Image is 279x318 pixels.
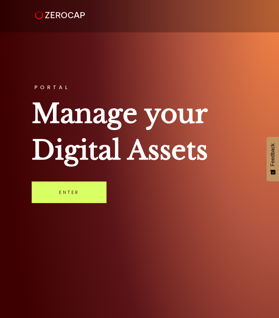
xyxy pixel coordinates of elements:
[32,85,247,90] h3: PORTAL
[32,182,107,203] a: Enter
[32,95,247,168] h1: Manage your Digital Assets
[270,143,276,166] span: Feedback
[35,11,85,20] img: ZeroCap
[267,137,279,181] button: Feedback - Show survey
